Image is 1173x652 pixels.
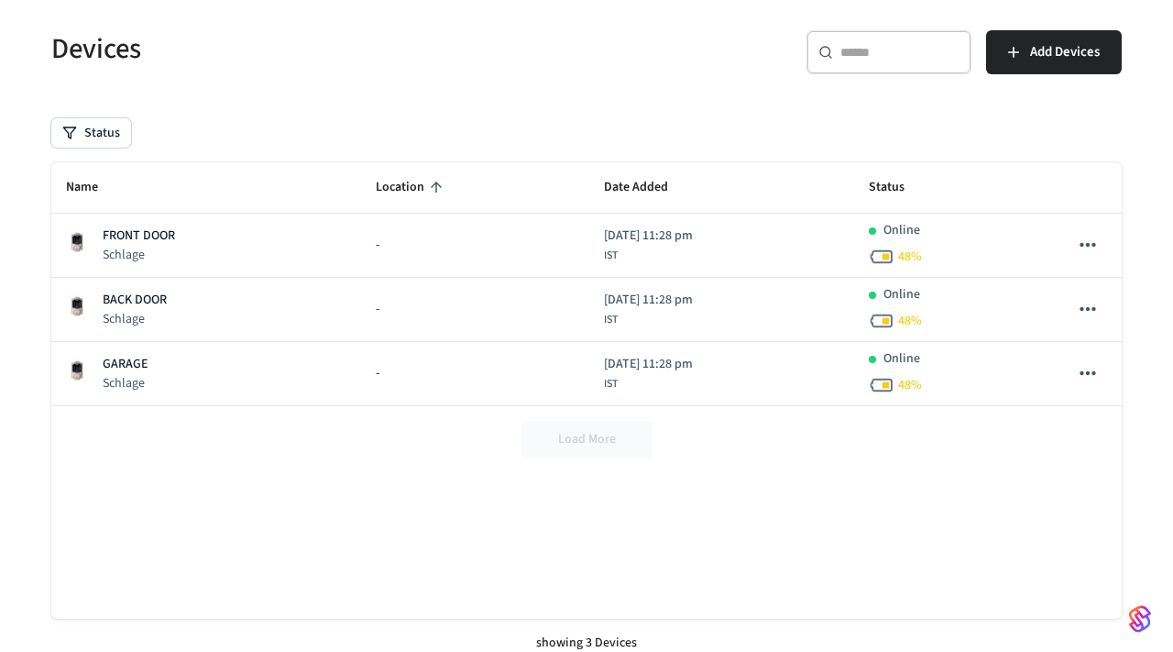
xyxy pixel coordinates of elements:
span: 48 % [898,376,922,394]
div: Asia/Calcutta [604,355,693,392]
span: IST [604,376,618,392]
p: FRONT DOOR [103,227,175,246]
p: Schlage [103,246,175,264]
img: Schlage Sense Smart Deadbolt with Camelot Trim, Front [66,231,88,253]
span: [DATE] 11:28 pm [604,227,693,246]
h5: Devices [51,30,576,68]
table: sticky table [51,162,1122,406]
img: Schlage Sense Smart Deadbolt with Camelot Trim, Front [66,359,88,381]
img: SeamLogoGradient.69752ec5.svg [1129,604,1151,634]
span: Name [66,173,122,202]
span: - [376,300,379,319]
span: Date Added [604,173,692,202]
span: [DATE] 11:28 pm [604,355,693,374]
button: Status [51,118,131,148]
div: Asia/Calcutta [604,227,693,264]
p: Online [883,285,920,304]
span: Status [869,173,928,202]
span: [DATE] 11:28 pm [604,291,693,310]
button: Add Devices [986,30,1122,74]
span: - [376,364,379,383]
span: 48 % [898,312,922,330]
p: Schlage [103,374,148,392]
p: GARAGE [103,355,148,374]
span: Add Devices [1030,40,1100,64]
div: Asia/Calcutta [604,291,693,328]
span: IST [604,248,618,264]
img: Schlage Sense Smart Deadbolt with Camelot Trim, Front [66,295,88,317]
p: Online [883,349,920,369]
span: 48 % [898,248,922,266]
span: IST [604,312,618,328]
span: Location [376,173,448,202]
p: Schlage [103,310,167,328]
p: BACK DOOR [103,291,167,310]
p: Online [883,221,920,240]
span: - [376,236,379,255]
